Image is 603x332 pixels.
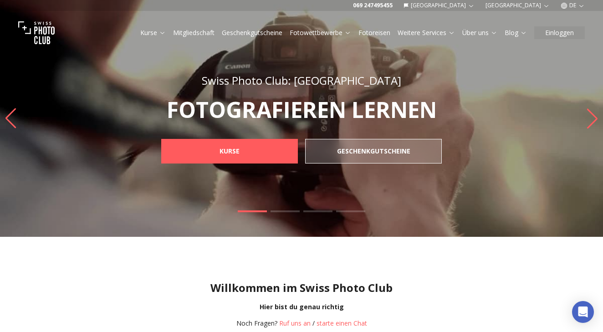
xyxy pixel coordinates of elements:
[505,28,527,37] a: Blog
[305,139,442,163] a: GESCHENKGUTSCHEINE
[286,26,355,39] button: Fotowettbewerbe
[222,28,282,37] a: Geschenkgutscheine
[140,28,166,37] a: Kurse
[501,26,531,39] button: Blog
[173,28,215,37] a: Mitgliedschaft
[7,281,596,295] h1: Willkommen im Swiss Photo Club
[220,147,240,156] b: KURSE
[218,26,286,39] button: Geschenkgutscheine
[398,28,455,37] a: Weitere Services
[394,26,459,39] button: Weitere Services
[337,147,410,156] b: GESCHENKGUTSCHEINE
[161,139,298,163] a: KURSE
[534,26,585,39] button: Einloggen
[202,73,401,88] span: Swiss Photo Club: [GEOGRAPHIC_DATA]
[459,26,501,39] button: Über uns
[317,319,367,328] button: starte einen Chat
[290,28,351,37] a: Fotowettbewerbe
[236,319,367,328] div: /
[353,2,393,9] a: 069 247495455
[355,26,394,39] button: Fotoreisen
[462,28,497,37] a: Über uns
[169,26,218,39] button: Mitgliedschaft
[141,99,462,121] p: FOTOGRAFIEREN LERNEN
[137,26,169,39] button: Kurse
[572,301,594,323] div: Open Intercom Messenger
[7,302,596,312] div: Hier bist du genau richtig
[236,319,277,327] span: Noch Fragen?
[279,319,311,327] a: Ruf uns an
[18,15,55,51] img: Swiss photo club
[358,28,390,37] a: Fotoreisen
